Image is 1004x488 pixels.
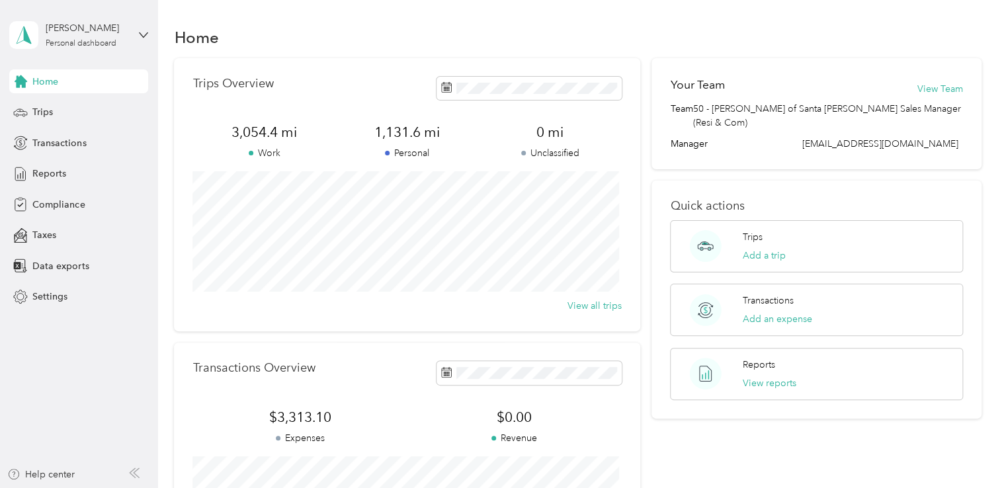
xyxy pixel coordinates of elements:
[917,82,963,96] button: View Team
[802,138,958,149] span: [EMAIL_ADDRESS][DOMAIN_NAME]
[670,137,707,151] span: Manager
[743,230,763,244] p: Trips
[32,167,66,181] span: Reports
[32,259,89,273] span: Data exports
[692,102,962,130] span: 50 - [PERSON_NAME] of Santa [PERSON_NAME] Sales Manager (Resi & Com)
[174,30,218,44] h1: Home
[567,299,622,313] button: View all trips
[32,198,85,212] span: Compliance
[32,136,86,150] span: Transactions
[407,408,622,427] span: $0.00
[192,123,335,142] span: 3,054.4 mi
[670,77,724,93] h2: Your Team
[32,290,67,304] span: Settings
[192,431,407,445] p: Expenses
[46,40,116,48] div: Personal dashboard
[32,105,53,119] span: Trips
[7,468,75,481] button: Help center
[670,199,962,213] p: Quick actions
[670,102,692,130] span: Team
[743,358,775,372] p: Reports
[192,77,273,91] p: Trips Overview
[743,376,796,390] button: View reports
[192,408,407,427] span: $3,313.10
[479,123,622,142] span: 0 mi
[192,361,315,375] p: Transactions Overview
[336,146,479,160] p: Personal
[46,21,128,35] div: [PERSON_NAME]
[336,123,479,142] span: 1,131.6 mi
[743,249,786,263] button: Add a trip
[479,146,622,160] p: Unclassified
[743,312,812,326] button: Add an expense
[32,228,56,242] span: Taxes
[743,294,794,307] p: Transactions
[930,414,1004,488] iframe: Everlance-gr Chat Button Frame
[192,146,335,160] p: Work
[407,431,622,445] p: Revenue
[32,75,58,89] span: Home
